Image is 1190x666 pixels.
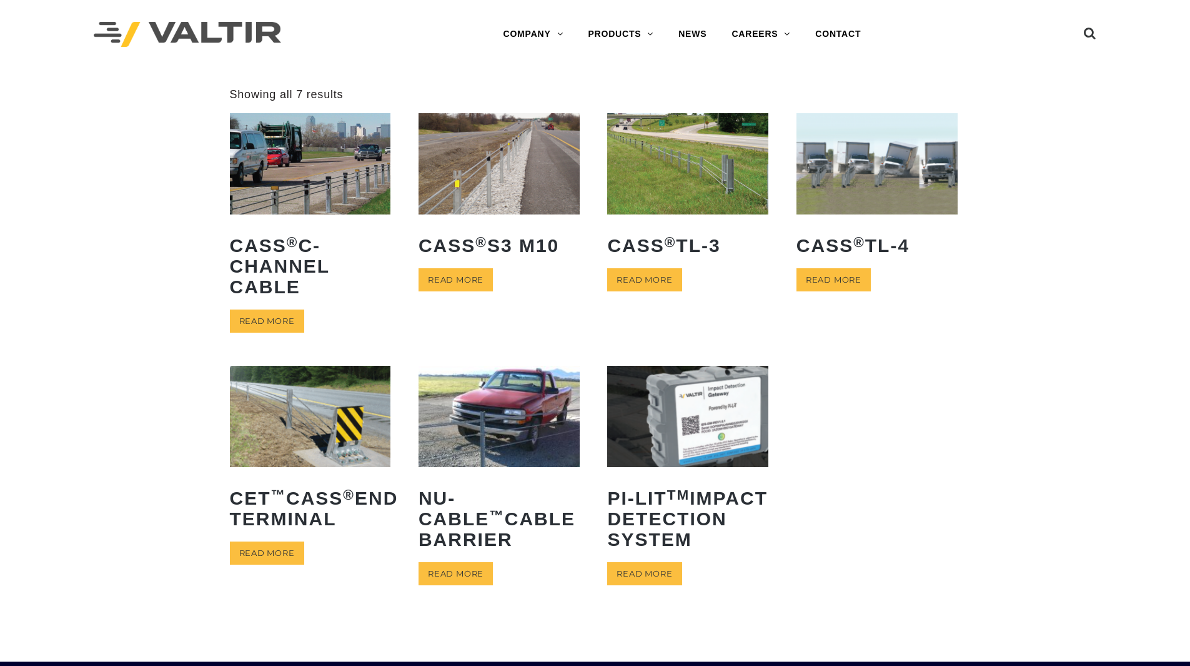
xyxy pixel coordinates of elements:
[719,22,803,47] a: CAREERS
[607,113,768,265] a: CASS®TL-3
[230,366,391,538] a: CET™CASS®End Terminal
[419,562,493,585] a: Read more about “NU-CABLE™ Cable Barrier”
[419,268,493,291] a: Read more about “CASS® S3 M10”
[419,366,580,558] a: NU-CABLE™Cable Barrier
[607,562,682,585] a: Read more about “PI-LITTM Impact Detection System”
[287,235,299,250] sup: ®
[94,22,281,48] img: Valtir
[667,487,690,503] sup: TM
[575,22,666,47] a: PRODUCTS
[230,542,304,565] a: Read more about “CET™ CASS® End Terminal”
[230,226,391,306] h2: CASS C-Channel Cable
[796,268,871,291] a: Read more about “CASS® TL-4”
[271,487,287,503] sup: ™
[607,366,768,558] a: PI-LITTMImpact Detection System
[489,508,505,523] sup: ™
[343,487,355,503] sup: ®
[419,478,580,559] h2: NU-CABLE Cable Barrier
[607,268,682,291] a: Read more about “CASS® TL-3”
[796,226,958,265] h2: CASS TL-4
[607,478,768,559] h2: PI-LIT Impact Detection System
[666,22,719,47] a: NEWS
[230,113,391,306] a: CASS®C-Channel Cable
[419,226,580,265] h2: CASS S3 M10
[230,310,304,333] a: Read more about “CASS® C-Channel Cable”
[803,22,873,47] a: CONTACT
[607,226,768,265] h2: CASS TL-3
[796,113,958,265] a: CASS®TL-4
[490,22,575,47] a: COMPANY
[475,235,487,250] sup: ®
[230,88,344,102] p: Showing all 7 results
[230,478,391,538] h2: CET CASS End Terminal
[853,235,865,250] sup: ®
[419,113,580,265] a: CASS®S3 M10
[665,235,677,250] sup: ®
